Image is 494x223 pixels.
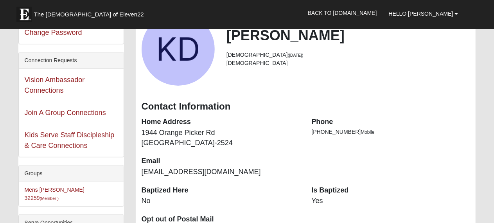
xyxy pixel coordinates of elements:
[226,59,470,67] li: [DEMOGRAPHIC_DATA]
[389,11,453,17] span: Hello [PERSON_NAME]
[40,196,59,201] small: (Member )
[25,76,85,94] a: Vision Ambassador Connections
[16,7,32,22] img: Eleven22 logo
[19,165,124,182] div: Groups
[25,29,82,36] a: Change Password
[383,4,464,23] a: Hello [PERSON_NAME]
[19,52,124,69] div: Connection Requests
[142,13,215,86] a: View Fullsize Photo
[288,53,304,58] small: ([DATE])
[25,187,84,201] a: Mens [PERSON_NAME] 32259(Member )
[311,196,470,206] dd: Yes
[25,131,115,149] a: Kids Serve Staff Discipleship & Care Connections
[226,51,470,59] li: [DEMOGRAPHIC_DATA]
[142,167,300,177] dd: [EMAIL_ADDRESS][DOMAIN_NAME]
[142,196,300,206] dd: No
[142,101,470,112] h3: Contact Information
[142,185,300,196] dt: Baptized Here
[25,109,106,117] a: Join A Group Connections
[361,129,375,135] span: Mobile
[311,128,470,136] li: [PHONE_NUMBER]
[142,117,300,127] dt: Home Address
[311,117,470,127] dt: Phone
[142,156,300,166] dt: Email
[13,3,169,22] a: The [DEMOGRAPHIC_DATA] of Eleven22
[311,185,470,196] dt: Is Baptized
[142,128,300,148] dd: 1944 Orange Picker Rd [GEOGRAPHIC_DATA]-2524
[226,27,470,44] h2: [PERSON_NAME]
[34,11,144,18] span: The [DEMOGRAPHIC_DATA] of Eleven22
[302,3,383,23] a: Back to [DOMAIN_NAME]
